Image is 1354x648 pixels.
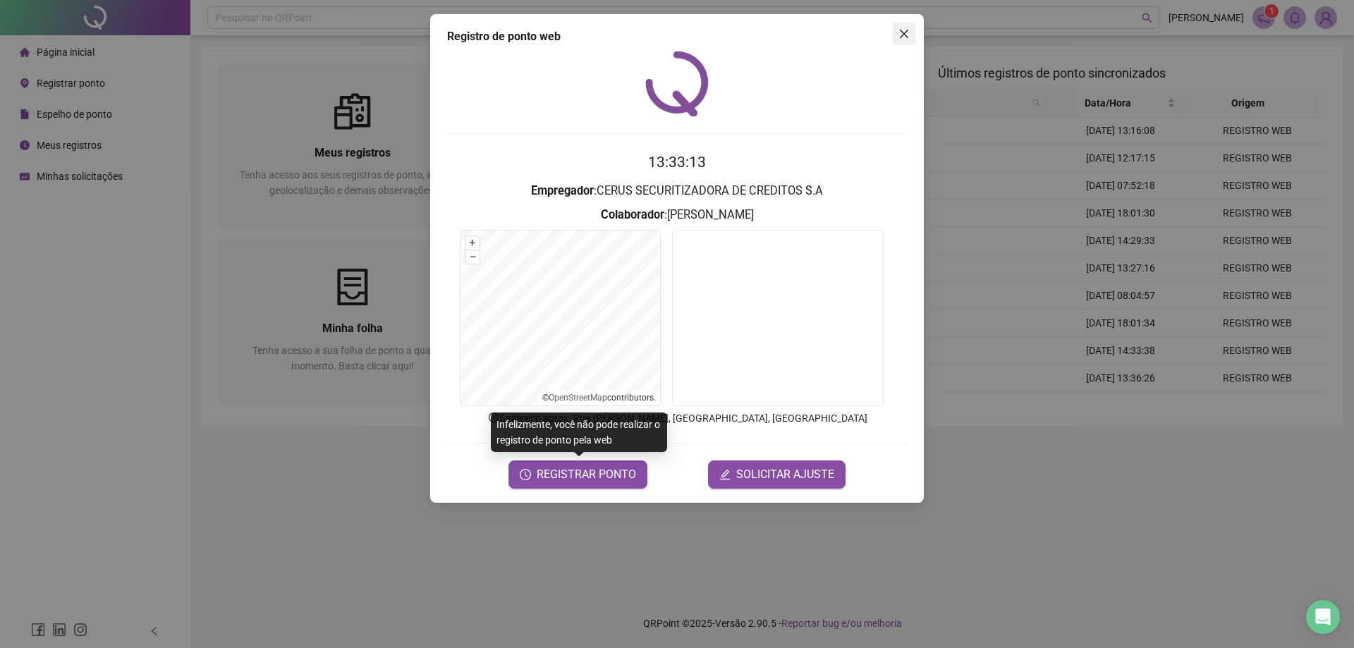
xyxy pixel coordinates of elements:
div: Registro de ponto web [447,28,907,45]
strong: Empregador [531,184,594,197]
button: REGISTRAR PONTO [508,460,647,489]
a: OpenStreetMap [549,393,607,403]
span: close [898,28,910,39]
time: 13:33:13 [648,154,706,171]
button: – [466,250,480,264]
button: Close [893,23,915,45]
div: Infelizmente, você não pode realizar o registro de ponto pela web [491,412,667,452]
strong: Colaborador [601,208,664,221]
span: SOLICITAR AJUSTE [736,466,834,483]
p: Endereço aprox. : Rua [PERSON_NAME], [GEOGRAPHIC_DATA], [GEOGRAPHIC_DATA] [447,410,907,426]
span: clock-circle [520,469,531,480]
span: edit [719,469,731,480]
li: © contributors. [542,393,656,403]
h3: : CERUS SECURITIZADORA DE CREDITOS S.A [447,182,907,200]
button: + [466,236,480,250]
div: Open Intercom Messenger [1306,600,1340,634]
h3: : [PERSON_NAME] [447,206,907,224]
span: REGISTRAR PONTO [537,466,636,483]
span: info-circle [487,411,500,424]
button: editSOLICITAR AJUSTE [708,460,846,489]
img: QRPoint [645,51,709,116]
